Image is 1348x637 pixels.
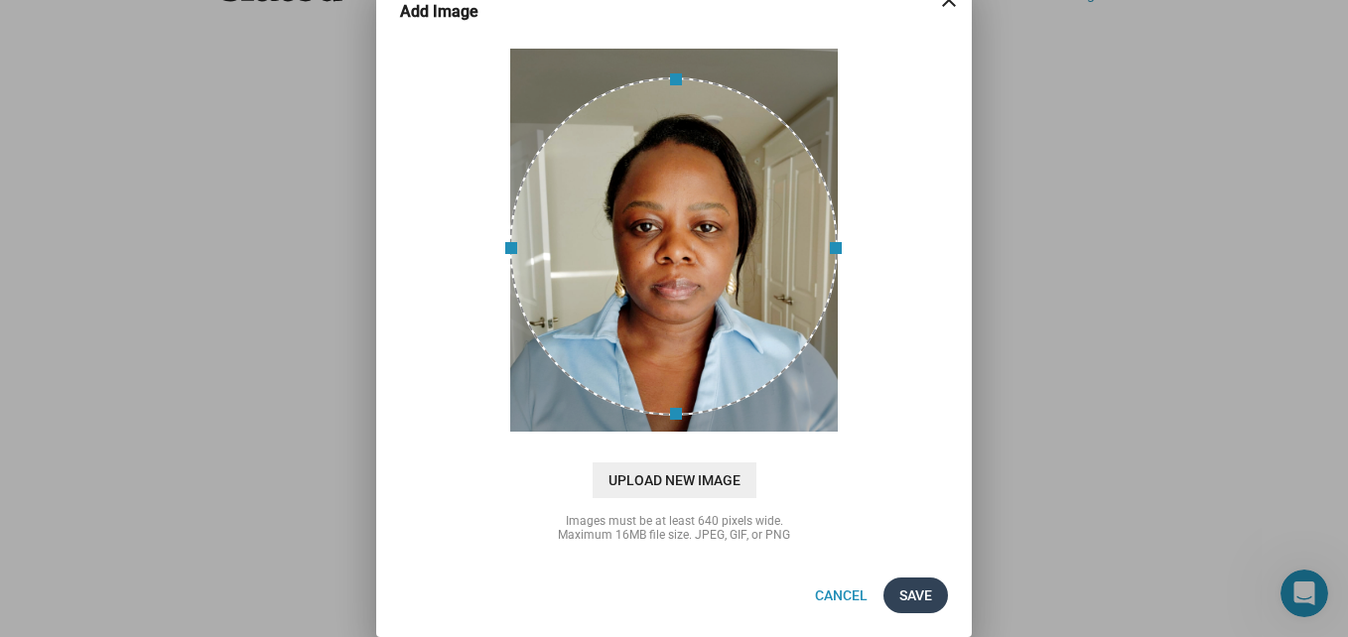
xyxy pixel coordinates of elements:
span: Save [899,577,932,613]
div: Images must be at least 640 pixels wide. Maximum 16MB file size. JPEG, GIF, or PNG [475,514,873,542]
span: Cancel [815,577,868,613]
h3: Add Image [400,1,506,22]
img: EFBkxwAAAAZJREFUAwBQegL6S1fwygAAAABJRU5ErkJggg== [509,48,838,433]
button: Cancel [799,577,883,613]
span: Upload New Image [593,462,756,498]
button: Save [883,577,948,613]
